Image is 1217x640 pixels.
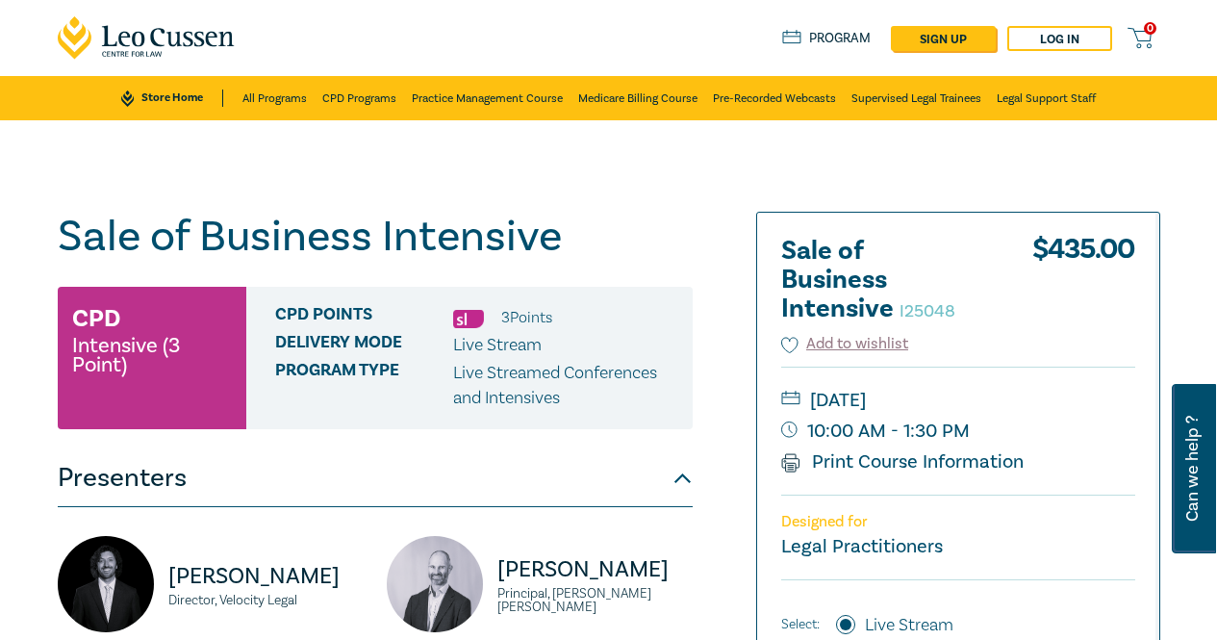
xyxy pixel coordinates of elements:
[1032,237,1135,333] div: $ 435.00
[1144,22,1156,35] span: 0
[781,237,993,323] h2: Sale of Business Intensive
[121,90,222,107] a: Store Home
[781,534,943,559] small: Legal Practitioners
[58,536,154,632] img: https://s3.ap-southeast-2.amazonaws.com/leo-cussen-store-production-content/Contacts/Seamus%20Rya...
[453,361,678,411] p: Live Streamed Conferences and Intensives
[851,76,981,120] a: Supervised Legal Trainees
[497,554,693,585] p: [PERSON_NAME]
[781,449,1025,474] a: Print Course Information
[713,76,836,120] a: Pre-Recorded Webcasts
[997,76,1096,120] a: Legal Support Staff
[501,305,552,330] li: 3 Point s
[275,305,453,330] span: CPD Points
[242,76,307,120] a: All Programs
[891,26,996,51] a: sign up
[900,300,955,322] small: I25048
[497,587,693,614] small: Principal, [PERSON_NAME] [PERSON_NAME]
[58,449,693,507] button: Presenters
[412,76,563,120] a: Practice Management Course
[782,30,872,47] a: Program
[1183,396,1202,542] span: Can we help ?
[275,333,453,358] span: Delivery Mode
[781,416,1135,447] small: 10:00 AM - 1:30 PM
[781,333,909,355] button: Add to wishlist
[453,334,542,356] span: Live Stream
[72,336,232,374] small: Intensive (3 Point)
[578,76,697,120] a: Medicare Billing Course
[168,594,364,607] small: Director, Velocity Legal
[1007,26,1112,51] a: Log in
[781,513,1135,531] p: Designed for
[322,76,396,120] a: CPD Programs
[453,310,484,328] img: Substantive Law
[387,536,483,632] img: https://s3.ap-southeast-2.amazonaws.com/leo-cussen-store-production-content/Contacts/Paul%20Gray/...
[865,613,953,638] label: Live Stream
[58,212,693,262] h1: Sale of Business Intensive
[72,301,120,336] h3: CPD
[781,614,820,635] span: Select:
[275,361,453,411] span: Program type
[168,561,364,592] p: [PERSON_NAME]
[781,385,1135,416] small: [DATE]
